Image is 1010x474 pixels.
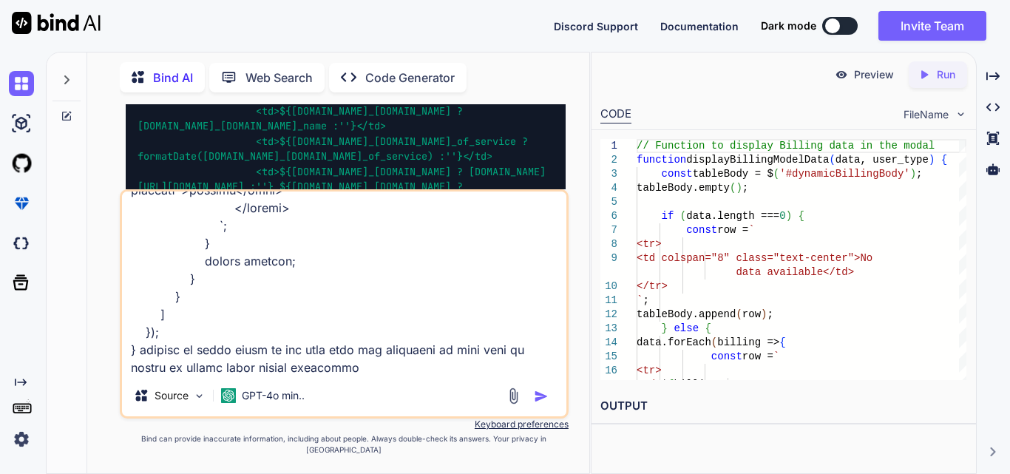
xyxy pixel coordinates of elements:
p: Source [155,388,189,403]
div: 2 [600,153,617,167]
p: Code Generator [365,69,455,87]
p: Keyboard preferences [120,419,569,430]
img: preview [835,68,848,81]
span: const [711,351,742,362]
span: ) [761,308,767,320]
span: ( [829,154,835,166]
span: ` [748,224,754,236]
span: ) [929,154,935,166]
span: } [662,322,668,334]
span: row [742,308,761,320]
span: ( [711,336,717,348]
span: '#dynamicBillingBody' [779,168,909,180]
span: ; [643,294,648,306]
img: chevron down [955,108,967,121]
img: premium [9,191,34,216]
span: ) [736,182,742,194]
span: ` [773,351,779,362]
span: ` [637,294,643,306]
span: ( [773,168,779,180]
img: darkCloudIdeIcon [9,231,34,256]
span: ">No [848,252,873,264]
p: Bind can provide inaccurate information, including about people. Always double-check its answers.... [120,433,569,456]
div: 15 [600,350,617,364]
span: Discord Support [554,20,638,33]
textarea: $('#lorEmipsuMdol').si('ametco', adipisci (elits) { doeiu.temporiNcididu(); $('#utlaboReetdol').m... [122,192,566,375]
span: row = [717,224,748,236]
img: Pick Models [193,390,206,402]
span: { [799,210,804,222]
div: 4 [600,181,617,195]
span: ; [916,168,922,180]
p: GPT-4o min.. [242,388,305,403]
div: 17 [600,378,617,392]
button: Discord Support [554,18,638,34]
img: Bind AI [12,12,101,34]
span: { [941,154,947,166]
button: Documentation [660,18,739,34]
span: // Function to display Billing data in the modal [637,140,935,152]
img: chat [9,71,34,96]
p: Bind AI [153,69,193,87]
span: <tr> [637,365,662,376]
span: ( [736,308,742,320]
p: Preview [854,67,894,82]
span: ( [680,210,686,222]
div: 12 [600,308,617,322]
div: 7 [600,223,617,237]
span: <td> [637,379,662,390]
span: data.forEach [637,336,711,348]
img: icon [534,389,549,404]
p: Run [937,67,955,82]
img: settings [9,427,34,452]
img: ai-studio [9,111,34,136]
span: data.length === [686,210,779,222]
span: ) [910,168,916,180]
span: ${[DOMAIN_NAME]_[DOMAIN_NAME]_of_service ? formatDate([DOMAIN_NAME]_[DOMAIN_NAME]_of_service) : } [138,135,534,163]
span: $ [662,379,668,390]
span: { [668,379,674,390]
span: data available</td> [736,266,854,278]
span: const [686,224,717,236]
span: function [637,154,686,166]
div: 8 [600,237,617,251]
span: tableBody = $ [693,168,773,180]
span: displayBillingModelData [686,154,829,166]
div: 6 [600,209,617,223]
span: '' [256,180,268,193]
span: ( [730,182,736,194]
span: </tr> [637,280,668,292]
span: { [779,336,785,348]
span: billing. [674,379,723,390]
span: billing => [717,336,779,348]
span: ${[DOMAIN_NAME]_[DOMAIN_NAME] ? [DOMAIN_NAME]_verification.product.q_code : } [138,180,469,208]
div: 9 [600,251,617,265]
img: githubLight [9,151,34,176]
span: const [662,168,693,180]
span: '' [445,149,457,163]
div: 3 [600,167,617,181]
h2: OUTPUT [592,389,976,424]
span: data, user_type [836,154,929,166]
span: if [662,210,674,222]
p: Web Search [245,69,313,87]
div: 13 [600,322,617,336]
span: { [705,322,711,334]
span: FileName [904,107,949,122]
span: row = [742,351,773,362]
span: <td colspan="8" class="text-center [637,252,848,264]
div: 16 [600,364,617,378]
div: 5 [600,195,617,209]
span: ) [786,210,792,222]
button: Invite Team [878,11,986,41]
span: Documentation [660,20,739,33]
span: ${[DOMAIN_NAME]_[DOMAIN_NAME] ? [DOMAIN_NAME]_[DOMAIN_NAME]_name : } [138,104,469,132]
img: attachment [505,387,522,404]
span: 0 [779,210,785,222]
div: 10 [600,280,617,294]
div: 1 [600,139,617,153]
span: ${[DOMAIN_NAME]_[DOMAIN_NAME] ? [DOMAIN_NAME][URL][DOMAIN_NAME] : } [138,165,546,193]
span: ; [767,308,773,320]
span: <tr> [637,238,662,250]
span: ; [742,182,748,194]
